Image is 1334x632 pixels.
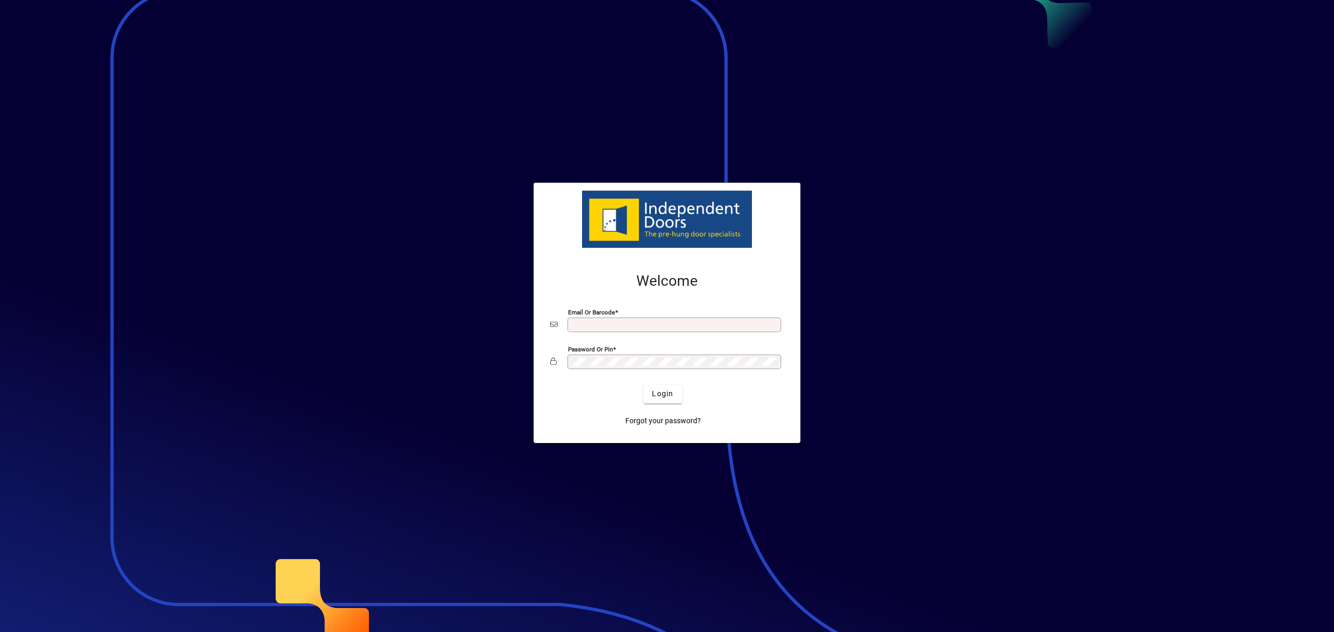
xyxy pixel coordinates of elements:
a: Forgot your password? [621,412,705,431]
h2: Welcome [550,272,784,290]
mat-label: Password or Pin [568,345,613,352]
span: Forgot your password? [625,415,701,426]
mat-label: Email or Barcode [568,308,615,315]
button: Login [644,385,682,403]
span: Login [652,388,673,399]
